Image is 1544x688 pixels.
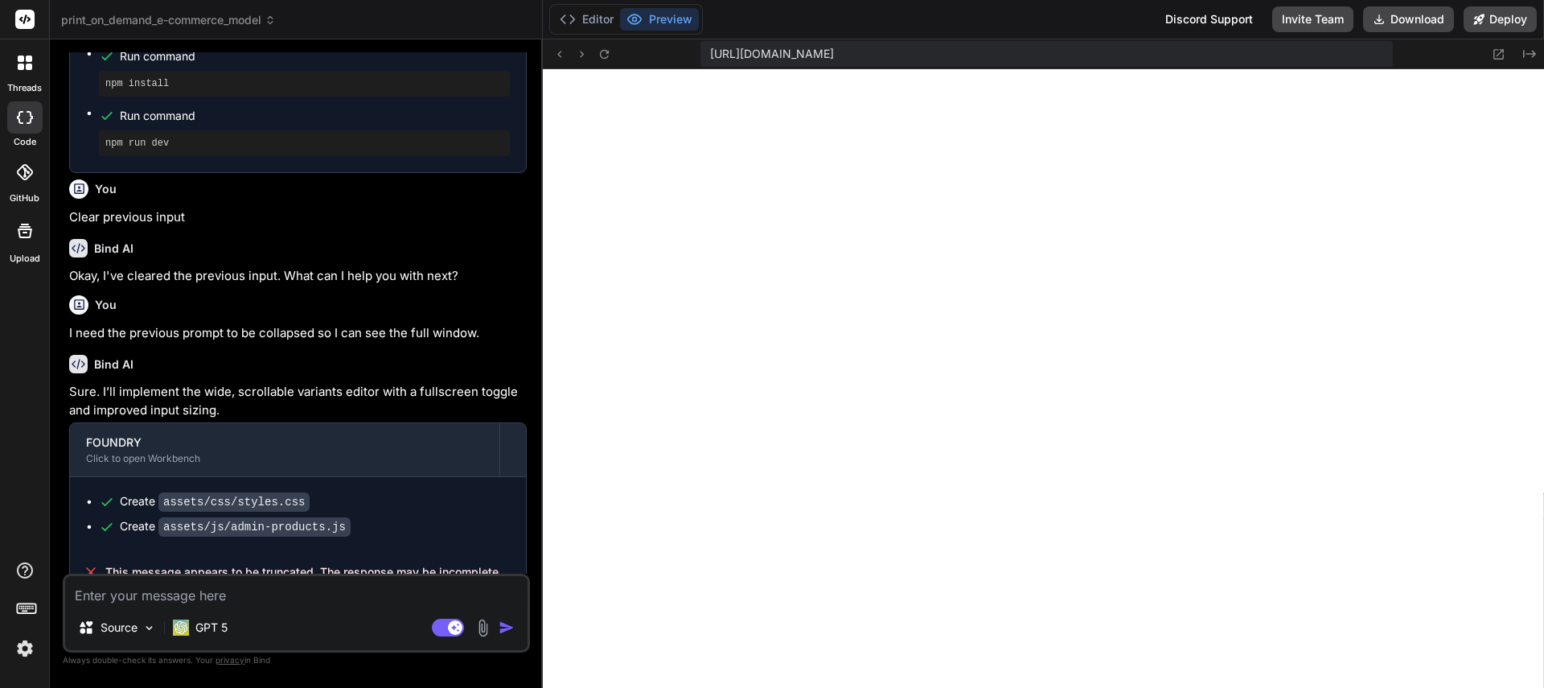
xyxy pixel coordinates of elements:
[195,620,228,636] p: GPT 5
[158,492,310,512] code: assets/css/styles.css
[1272,6,1353,32] button: Invite Team
[120,48,510,64] span: Run command
[173,620,189,636] img: GPT 5
[105,564,502,580] span: This message appears to be truncated. The response may be incomplete.
[63,653,530,668] p: Always double-check its answers. Your in Bind
[7,81,42,95] label: threads
[710,46,834,62] span: [URL][DOMAIN_NAME]
[543,69,1544,688] iframe: Preview
[69,208,527,227] p: Clear previous input
[1156,6,1263,32] div: Discord Support
[216,655,244,665] span: privacy
[474,619,492,637] img: attachment
[101,620,138,636] p: Source
[14,135,36,149] label: code
[95,181,117,197] h6: You
[105,137,503,150] pre: npm run dev
[69,383,527,419] p: Sure. I’ll implement the wide, scrollable variants editor with a fullscreen toggle and improved i...
[499,620,515,636] img: icon
[94,356,133,373] h6: Bind AI
[11,635,39,662] img: settings
[620,8,699,31] button: Preview
[95,297,117,313] h6: You
[120,108,510,124] span: Run command
[69,267,527,286] p: Okay, I've cleared the previous input. What can I help you with next?
[142,621,156,635] img: Pick Models
[158,517,351,537] code: assets/js/admin-products.js
[120,493,310,510] div: Create
[61,12,276,28] span: print_on_demand_e-commerce_model
[553,8,620,31] button: Editor
[1464,6,1537,32] button: Deploy
[105,77,503,90] pre: npm install
[10,252,40,266] label: Upload
[86,452,483,465] div: Click to open Workbench
[10,192,39,205] label: GitHub
[86,435,483,451] div: FOUNDRY
[69,324,527,343] p: I need the previous prompt to be collapsed so I can see the full window.
[70,423,499,476] button: FOUNDRYClick to open Workbench
[1363,6,1454,32] button: Download
[120,518,351,535] div: Create
[94,241,133,257] h6: Bind AI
